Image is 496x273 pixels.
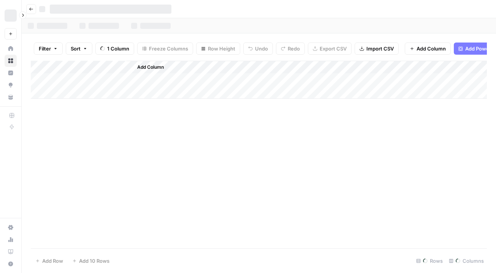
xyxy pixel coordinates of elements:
[5,91,17,103] a: Your Data
[243,43,273,55] button: Undo
[31,255,68,267] button: Add Row
[5,246,17,258] a: Learning Hub
[5,43,17,55] a: Home
[127,62,167,72] button: Add Column
[5,221,17,234] a: Settings
[149,45,188,52] span: Freeze Columns
[71,45,81,52] span: Sort
[196,43,240,55] button: Row Height
[5,55,17,67] a: Browse
[5,79,17,91] a: Opportunities
[308,43,352,55] button: Export CSV
[107,45,129,52] span: 1 Column
[42,257,63,265] span: Add Row
[95,43,134,55] button: 1 Column
[417,45,446,52] span: Add Column
[366,45,394,52] span: Import CSV
[79,257,109,265] span: Add 10 Rows
[39,45,51,52] span: Filter
[320,45,347,52] span: Export CSV
[276,43,305,55] button: Redo
[68,255,114,267] button: Add 10 Rows
[137,64,164,71] span: Add Column
[208,45,235,52] span: Row Height
[34,43,63,55] button: Filter
[137,43,193,55] button: Freeze Columns
[66,43,92,55] button: Sort
[413,255,446,267] div: Rows
[405,43,451,55] button: Add Column
[5,67,17,79] a: Insights
[446,255,487,267] div: Columns
[5,258,17,270] button: Help + Support
[355,43,399,55] button: Import CSV
[255,45,268,52] span: Undo
[288,45,300,52] span: Redo
[5,234,17,246] a: Usage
